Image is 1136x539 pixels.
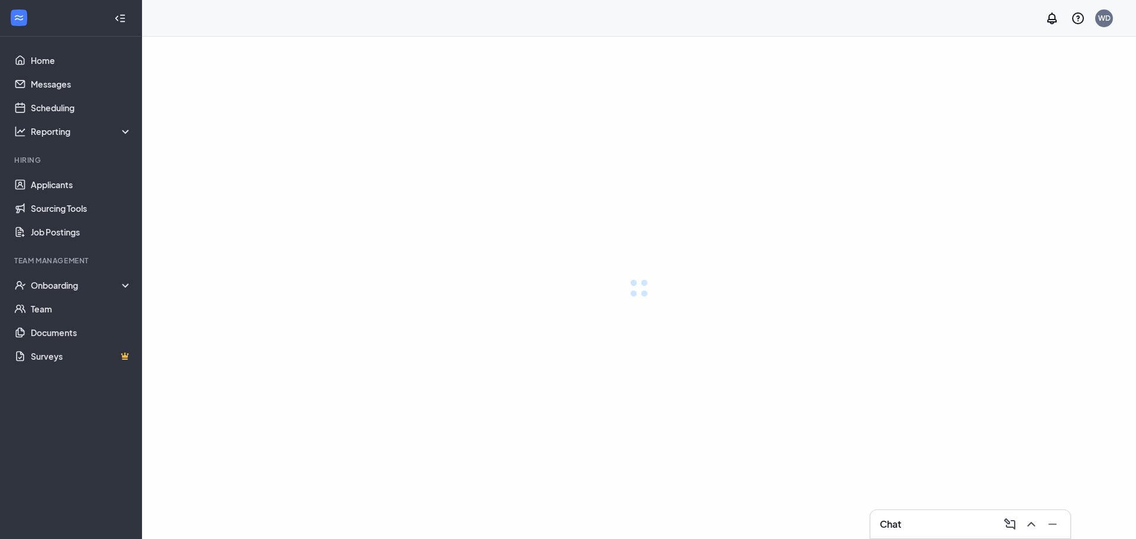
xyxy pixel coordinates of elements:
[31,344,132,368] a: SurveysCrown
[1042,515,1061,534] button: Minimize
[31,125,133,137] div: Reporting
[13,12,25,24] svg: WorkstreamLogo
[31,279,133,291] div: Onboarding
[1045,11,1059,25] svg: Notifications
[114,12,126,24] svg: Collapse
[31,297,132,321] a: Team
[880,518,901,531] h3: Chat
[31,72,132,96] a: Messages
[31,173,132,196] a: Applicants
[1024,517,1038,531] svg: ChevronUp
[1021,515,1040,534] button: ChevronUp
[999,515,1018,534] button: ComposeMessage
[1003,517,1017,531] svg: ComposeMessage
[14,279,26,291] svg: UserCheck
[1098,13,1111,23] div: WD
[31,321,132,344] a: Documents
[1045,517,1060,531] svg: Minimize
[31,220,132,244] a: Job Postings
[31,49,132,72] a: Home
[1071,11,1085,25] svg: QuestionInfo
[31,96,132,120] a: Scheduling
[31,196,132,220] a: Sourcing Tools
[14,256,130,266] div: Team Management
[14,155,130,165] div: Hiring
[14,125,26,137] svg: Analysis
